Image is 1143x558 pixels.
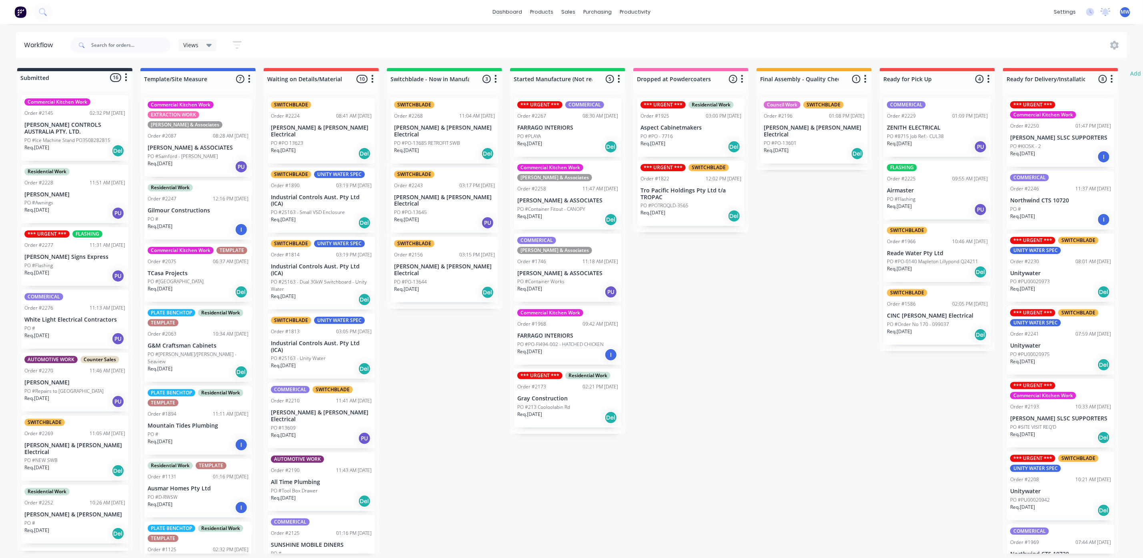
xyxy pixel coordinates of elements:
[24,168,70,175] div: Residential Work
[148,270,248,277] p: TCasa Projects
[271,263,372,277] p: Industrial Controls Aust. Pty Ltd (ICA)
[198,389,243,396] div: Residential Work
[72,230,102,238] div: FLASHING
[517,213,542,220] p: Req. [DATE]
[1097,213,1110,226] div: I
[887,196,915,203] p: PO #Flashing
[459,112,495,120] div: 11:04 AM [DATE]
[148,111,199,118] div: EXTRACTION WORK
[952,175,988,182] div: 09:55 AM [DATE]
[887,321,949,328] p: PO #Order No 170 - 099037
[517,341,604,348] p: PO #PO-FI494-002 - HATCHED CHICKEN
[24,199,53,206] p: PO #Awnings
[641,140,665,147] p: Req. [DATE]
[1010,258,1039,265] div: Order #2230
[1010,351,1050,358] p: PO #PU00020975
[887,265,912,272] p: Req. [DATE]
[641,175,669,182] div: Order #1822
[391,168,498,233] div: SWITCHBLADEOrder #224303:17 PM [DATE][PERSON_NAME] & [PERSON_NAME] ElectricalPO #PO-13645Req.[DAT...
[851,147,864,160] div: Del
[887,328,912,335] p: Req. [DATE]
[24,419,65,426] div: SWITCHBLADE
[271,101,311,108] div: SWITCHBLADE
[1010,134,1111,141] p: [PERSON_NAME] SLSC SUPPORTERS
[605,411,617,424] div: Del
[394,171,434,178] div: SWITCHBLADE
[336,328,372,335] div: 03:05 PM [DATE]
[803,101,844,108] div: SWITCHBLADE
[358,216,371,229] div: Del
[271,216,296,223] p: Req. [DATE]
[641,133,673,140] p: PO #PO - 7716
[1010,197,1111,204] p: Northwind CTS 10720
[21,227,128,286] div: *** URGENT ***FLASHINGOrder #227711:31 AM [DATE][PERSON_NAME] Signs ExpressPO #FlashingReq.[DATE]PU
[271,140,303,147] p: PO #PO 13623
[517,270,618,277] p: [PERSON_NAME] & ASSOCIATES
[514,234,621,302] div: COMMERICAL[PERSON_NAME] & AssociatesOrder #174611:18 AM [DATE][PERSON_NAME] & ASSOCIATESPO #Conta...
[1007,234,1114,302] div: *** URGENT ***SWITCHBLADEUNITY WATER SPECOrder #223008:01 AM [DATE]UnitywaterPO #PU00020973Req.[D...
[24,379,125,386] p: [PERSON_NAME]
[706,175,741,182] div: 12:02 PM [DATE]
[641,187,741,201] p: Tro Pacific Holdings Pty Ltd t/a TROPAC
[144,386,252,455] div: PLATE BENCHTOPResidential WorkTEMPLATEOrder #189411:11 AM [DATE]Mountain Tides PlumbingPO #Req.[D...
[605,213,617,226] div: Del
[91,37,170,53] input: Search for orders...
[394,112,423,120] div: Order #2268
[21,290,128,349] div: COMMERICALOrder #227611:13 AM [DATE]White Light Electrical ContractorsPO #Req.[DATE]PU
[148,258,176,265] div: Order #2075
[583,320,618,328] div: 09:42 AM [DATE]
[271,340,372,354] p: Industrial Controls Aust. Pty Ltd (ICA)
[358,362,371,375] div: Del
[641,202,689,209] p: PO #POTROQLD-3565
[884,161,991,220] div: FLASHINGOrder #222509:55 AM [DATE]AirmasterPO #FlashingReq.[DATE]PU
[1010,111,1076,118] div: Commercial Kitchen Work
[887,187,988,194] p: Airmaster
[517,404,570,411] p: PO #213 Cooloolabin Rd
[887,258,978,265] p: PO #PO-0140 Mapleton Lillypond Q24211
[517,124,618,131] p: FARRAGO INTERIORS
[517,133,541,140] p: PO #PLAYA
[583,383,618,390] div: 02:21 PM [DATE]
[1010,342,1111,349] p: Unitywater
[1010,285,1035,292] p: Req. [DATE]
[974,203,987,216] div: PU
[148,389,195,396] div: PLATE BENCHTOP
[148,431,158,438] p: PO #
[517,174,592,181] div: [PERSON_NAME] & Associates
[148,223,172,230] p: Req. [DATE]
[24,137,110,144] p: PO #Ice Machine Stand PO3508282815
[517,332,618,339] p: FARRAGO INTERIORS
[24,191,125,198] p: [PERSON_NAME]
[271,278,372,293] p: PO #25163 - Dual 30kW Switchboard - Unity Water
[887,133,944,140] p: PO #8715 Job Ref:- CUL38
[1007,171,1114,230] div: COMMERICALOrder #224611:37 AM [DATE]Northwind CTS 10720PO #Req.[DATE]I
[514,306,621,365] div: Commercial Kitchen WorkOrder #196809:42 AM [DATE]FARRAGO INTERIORSPO #PO-FI494-002 - HATCHED CHIC...
[148,195,176,202] div: Order #2247
[80,356,119,363] div: Counter Sales
[271,328,300,335] div: Order #1813
[829,112,865,120] div: 01:08 PM [DATE]
[689,101,734,108] div: Residential Work
[637,161,745,226] div: *** URGENT ***SWITCHBLADEOrder #182212:02 PM [DATE]Tro Pacific Holdings Pty Ltd t/a TROPACPO #POT...
[641,124,741,131] p: Aspect Cabinetmakers
[1097,286,1110,298] div: Del
[689,164,729,171] div: SWITCHBLADE
[90,367,125,374] div: 11:46 AM [DATE]
[213,132,248,140] div: 08:28 AM [DATE]
[514,369,621,428] div: *** URGENT ***Residential WorkOrder #217302:21 PM [DATE]Gray ConstructionPO #213 Cooloolabin RdRe...
[148,399,178,406] div: TEMPLATE
[565,101,604,108] div: COMMERICAL
[517,164,583,171] div: Commercial Kitchen Work
[24,98,90,106] div: Commercial Kitchen Work
[90,110,125,117] div: 02:32 PM [DATE]
[952,238,988,245] div: 10:46 AM [DATE]
[1010,213,1035,220] p: Req. [DATE]
[514,98,621,157] div: *** URGENT ***COMMERICALOrder #226708:30 AM [DATE]FARRAGO INTERIORSPO #PLAYAReq.[DATE]Del
[314,317,365,324] div: UNITY WATER SPEC
[148,160,172,167] p: Req. [DATE]
[271,293,296,300] p: Req. [DATE]
[1007,98,1114,167] div: *** URGENT ***Commercial Kitchen WorkOrder #225001:47 PM [DATE][PERSON_NAME] SLSC SUPPORTERSPO #K...
[21,165,128,224] div: Residential WorkOrder #222811:51 AM [DATE][PERSON_NAME]PO #AwningsReq.[DATE]PU
[148,410,176,418] div: Order #1894
[336,397,372,404] div: 11:41 AM [DATE]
